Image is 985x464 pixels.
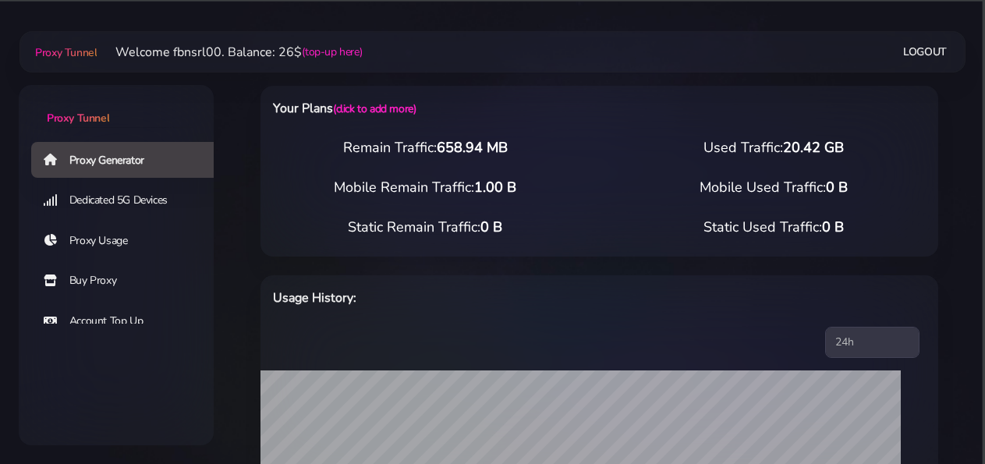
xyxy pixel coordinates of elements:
li: Welcome fbnsrl00. Balance: 26$ [97,43,362,62]
span: 0 B [822,218,844,236]
span: Proxy Tunnel [47,111,109,126]
div: Used Traffic: [600,137,948,158]
a: Proxy Usage [31,223,226,259]
a: (top-up here) [302,44,362,60]
a: Dedicated 5G Devices [31,182,226,218]
h6: Usage History: [273,288,646,308]
a: Logout [903,37,947,66]
a: Buy Proxy [31,263,226,299]
a: Proxy Tunnel [19,85,214,126]
span: 658.94 MB [437,138,508,157]
a: Proxy Tunnel [32,40,97,65]
h6: Your Plans [273,98,646,119]
div: Static Remain Traffic: [251,217,600,238]
span: 0 B [480,218,502,236]
a: Proxy Generator [31,142,226,178]
div: Static Used Traffic: [600,217,948,238]
a: Account Top Up [31,303,226,339]
a: (click to add more) [333,101,416,116]
span: Proxy Tunnel [35,45,97,60]
span: 1.00 B [474,178,516,197]
div: Remain Traffic: [251,137,600,158]
iframe: Webchat Widget [909,388,966,445]
span: 20.42 GB [783,138,844,157]
div: Mobile Used Traffic: [600,177,948,198]
div: Mobile Remain Traffic: [251,177,600,198]
span: 0 B [826,178,848,197]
